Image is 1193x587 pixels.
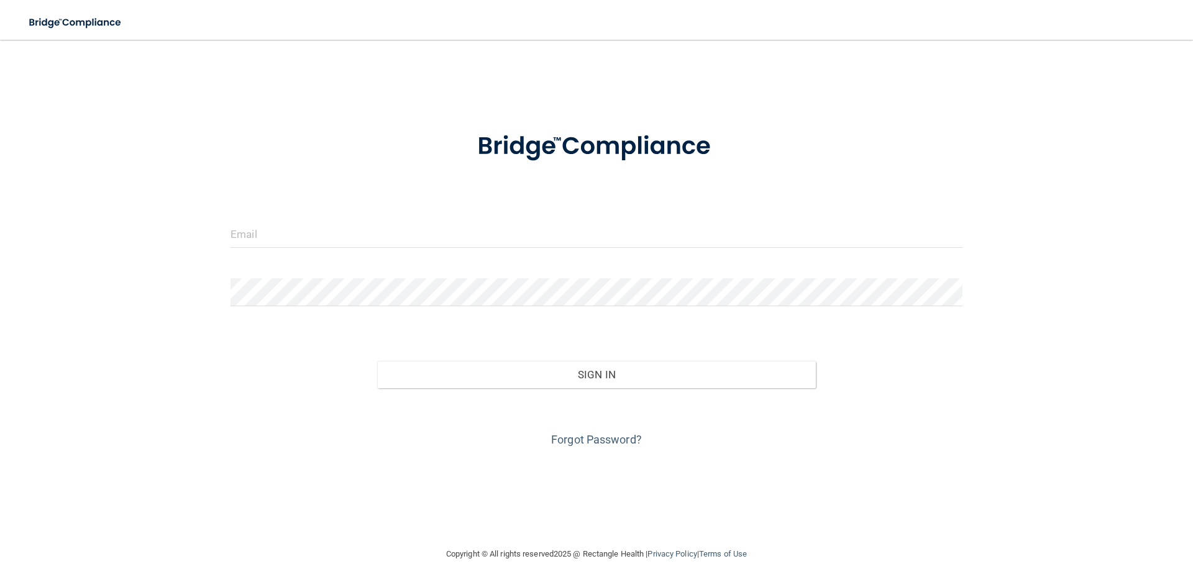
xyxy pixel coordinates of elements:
[452,114,741,179] img: bridge_compliance_login_screen.278c3ca4.svg
[19,10,133,35] img: bridge_compliance_login_screen.278c3ca4.svg
[377,361,816,388] button: Sign In
[551,433,642,446] a: Forgot Password?
[647,549,697,558] a: Privacy Policy
[231,220,962,248] input: Email
[370,534,823,574] div: Copyright © All rights reserved 2025 @ Rectangle Health | |
[699,549,747,558] a: Terms of Use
